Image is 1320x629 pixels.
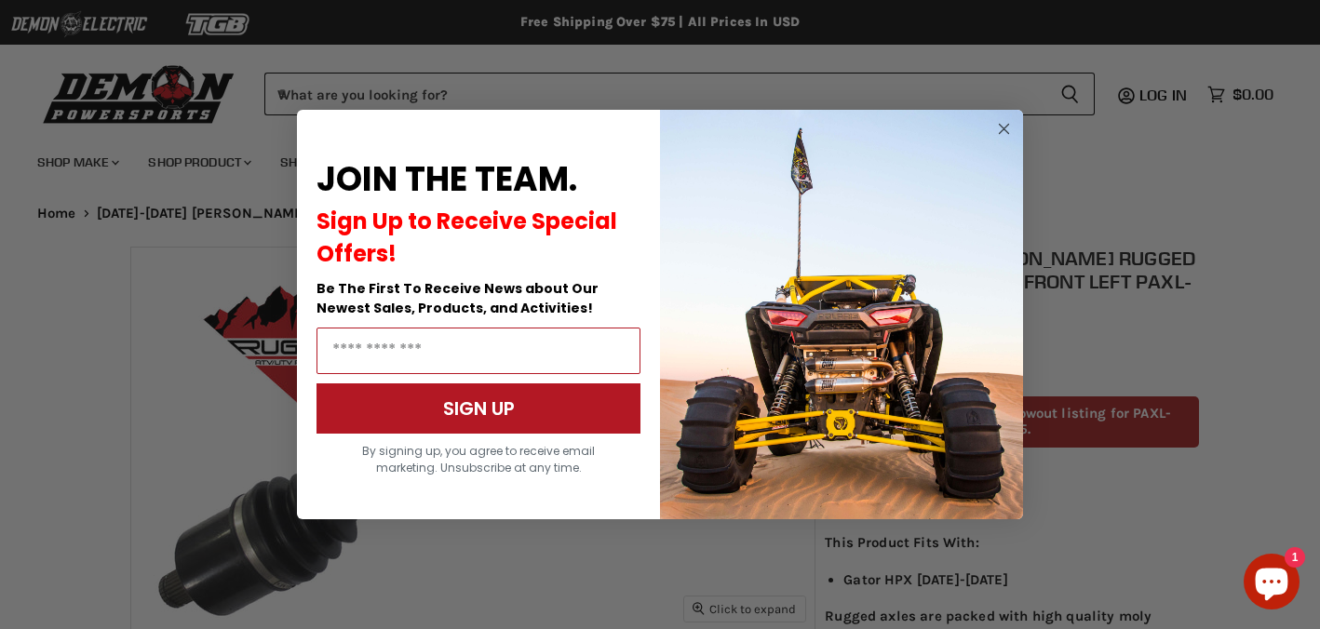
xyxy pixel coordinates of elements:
button: SIGN UP [317,383,640,434]
span: JOIN THE TEAM. [317,155,577,203]
img: a9095488-b6e7-41ba-879d-588abfab540b.jpeg [660,110,1023,519]
span: Sign Up to Receive Special Offers! [317,206,617,269]
input: Email Address [317,328,640,374]
button: Close dialog [992,117,1016,141]
span: By signing up, you agree to receive email marketing. Unsubscribe at any time. [362,443,595,475]
inbox-online-store-chat: Shopify online store chat [1238,554,1305,614]
span: Be The First To Receive News about Our Newest Sales, Products, and Activities! [317,279,599,317]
